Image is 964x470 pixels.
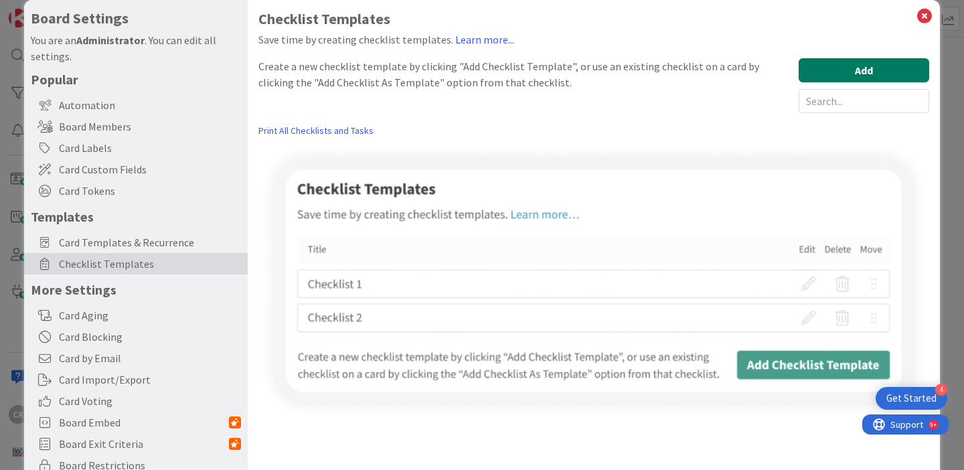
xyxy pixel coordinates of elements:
span: Checklist Templates [59,256,241,272]
span: Support [28,2,61,18]
h5: Popular [31,71,241,88]
div: Save time by creating checklist templates. [258,31,514,48]
span: Board Embed [59,414,229,430]
h5: More Settings [31,281,241,298]
div: Board Members [24,116,248,137]
span: Card Voting [59,393,241,409]
span: Board Exit Criteria [59,436,229,452]
button: Add [799,58,929,82]
input: Search... [799,89,929,113]
h5: Templates [31,208,241,225]
span: Card by Email [59,350,241,366]
div: Open Get Started checklist, remaining modules: 4 [876,387,947,410]
div: Create a new checklist template by clicking "Add Checklist Template", or use an existing checklis... [258,58,792,113]
div: You are an . You can edit all settings. [31,32,241,64]
h1: Checklist Templates [258,11,929,27]
div: Card Import/Export [24,369,248,390]
span: Card Templates & Recurrence [59,234,241,250]
div: 4 [935,384,947,396]
div: Card Blocking [24,326,248,347]
div: Automation [24,94,248,116]
h4: Board Settings [31,10,241,27]
div: 9+ [68,5,74,16]
img: checklist-templates.png [259,142,929,419]
span: Card Tokens [59,183,241,199]
a: Learn more... [455,33,514,46]
div: Get Started [886,392,937,405]
span: Card Custom Fields [59,161,241,177]
div: Card Labels [24,137,248,159]
div: Card Aging [24,305,248,326]
a: Print All Checklists and Tasks [258,124,374,138]
b: Administrator [76,33,145,47]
